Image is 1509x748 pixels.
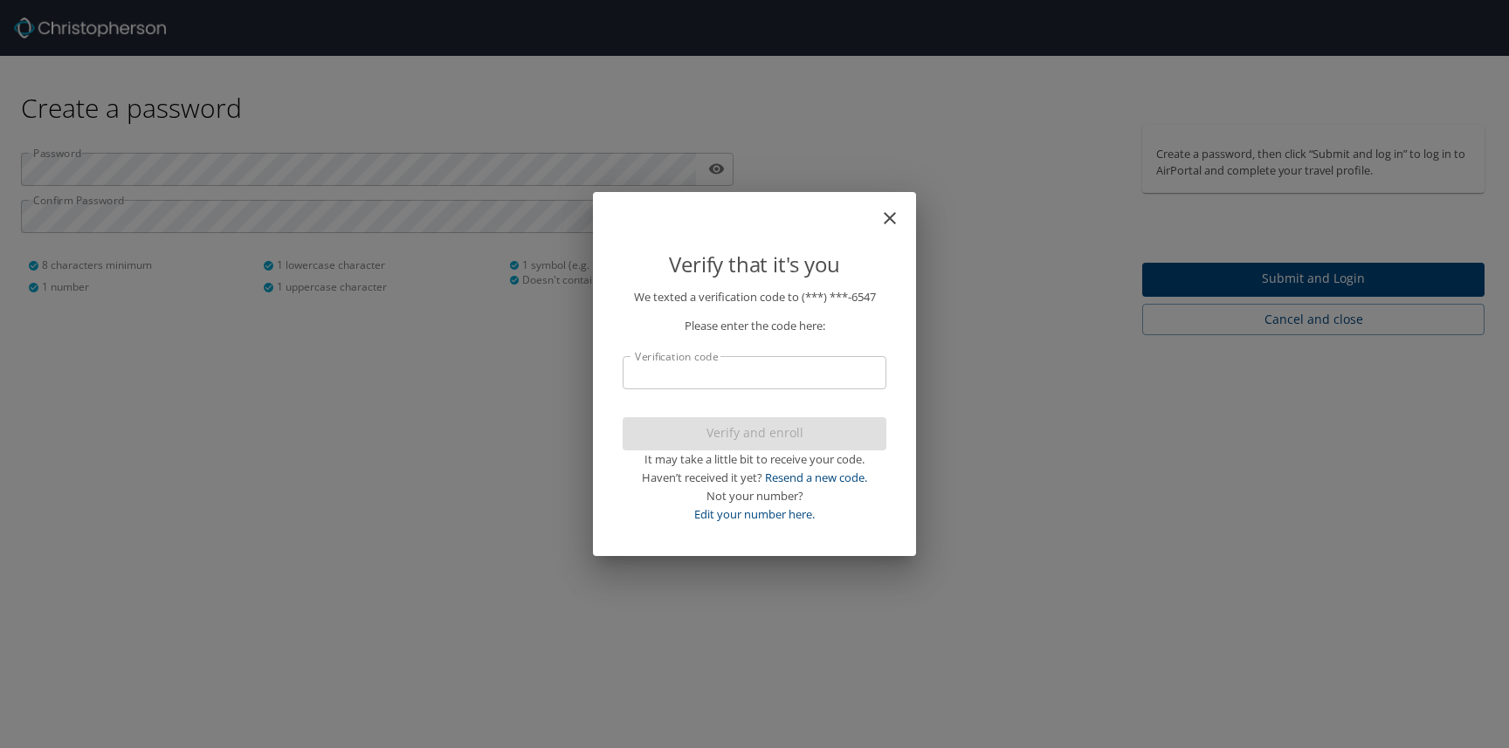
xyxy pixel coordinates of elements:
[765,470,867,485] a: Resend a new code.
[694,506,815,522] a: Edit your number here.
[623,317,886,335] p: Please enter the code here:
[623,248,886,281] p: Verify that it's you
[888,199,909,220] button: close
[623,288,886,306] p: We texted a verification code to (***) ***- 6547
[623,487,886,505] div: Not your number?
[623,469,886,487] div: Haven’t received it yet?
[623,450,886,469] div: It may take a little bit to receive your code.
